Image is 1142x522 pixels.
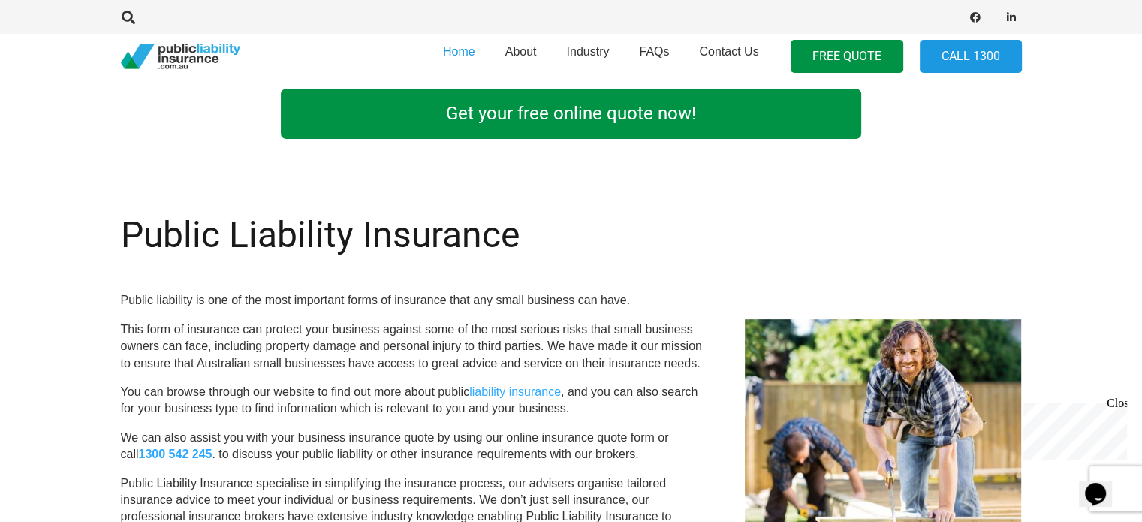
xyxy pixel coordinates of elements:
a: Home [428,29,490,83]
a: 1300 542 245 [139,448,212,460]
p: Public liability is one of the most important forms of insurance that any small business can have. [121,292,710,309]
a: FREE QUOTE [791,40,903,74]
a: Link [891,85,1051,143]
a: About [490,29,552,83]
a: Contact Us [684,29,773,83]
a: FAQs [624,29,684,83]
a: liability insurance [469,385,561,398]
span: Home [443,45,475,58]
p: We can also assist you with your business insurance quote by using our online insurance quote for... [121,430,710,463]
a: Get your free online quote now! [281,89,861,139]
span: About [505,45,537,58]
a: Search [114,11,144,24]
iframe: chat widget [1079,462,1127,507]
p: You can browse through our website to find out more about public , and you can also search for yo... [121,384,710,418]
p: This form of insurance can protect your business against some of the most serious risks that smal... [121,321,710,372]
span: Contact Us [699,45,758,58]
a: Call 1300 [920,40,1022,74]
iframe: chat widget [1017,397,1127,460]
h1: Public Liability Insurance [121,213,710,257]
a: Industry [551,29,624,83]
span: Industry [566,45,609,58]
div: Chat live with an agent now!Close [6,6,104,109]
a: Link [91,85,251,143]
a: LinkedIn [1001,7,1022,28]
a: pli_logotransparent [121,44,240,70]
a: Facebook [965,7,986,28]
span: FAQs [639,45,669,58]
